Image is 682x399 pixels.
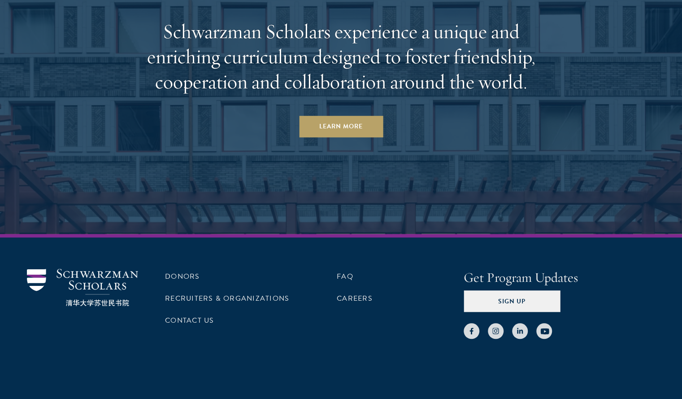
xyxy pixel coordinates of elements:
a: Careers [337,293,373,304]
a: Learn More [299,116,383,137]
img: Schwarzman Scholars [27,269,138,306]
a: Donors [165,271,200,282]
a: Contact Us [165,315,214,326]
a: Recruiters & Organizations [165,293,289,304]
h2: Schwarzman Scholars experience a unique and enriching curriculum designed to foster friendship, c... [133,19,550,94]
button: Sign Up [464,290,560,312]
a: FAQ [337,271,353,282]
h4: Get Program Updates [464,269,655,287]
